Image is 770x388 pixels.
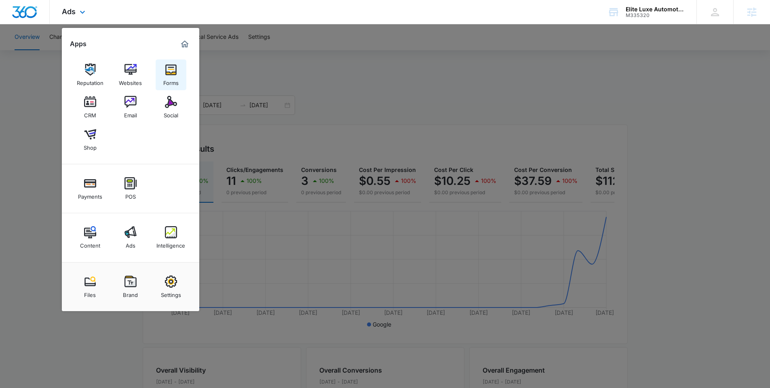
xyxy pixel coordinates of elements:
[161,288,181,298] div: Settings
[84,288,96,298] div: Files
[119,76,142,86] div: Websites
[75,271,105,302] a: Files
[75,92,105,123] a: CRM
[156,222,186,253] a: Intelligence
[115,59,146,90] a: Websites
[70,40,86,48] h2: Apps
[156,59,186,90] a: Forms
[123,288,138,298] div: Brand
[125,189,136,200] div: POS
[156,92,186,123] a: Social
[77,76,103,86] div: Reputation
[164,108,178,119] div: Social
[626,6,685,13] div: account name
[115,222,146,253] a: Ads
[75,222,105,253] a: Content
[84,140,97,151] div: Shop
[75,124,105,155] a: Shop
[78,189,102,200] div: Payments
[156,271,186,302] a: Settings
[80,238,100,249] div: Content
[156,238,185,249] div: Intelligence
[163,76,179,86] div: Forms
[115,271,146,302] a: Brand
[178,38,191,51] a: Marketing 360® Dashboard
[126,238,135,249] div: Ads
[75,59,105,90] a: Reputation
[75,173,105,204] a: Payments
[115,173,146,204] a: POS
[115,92,146,123] a: Email
[84,108,96,119] div: CRM
[626,13,685,18] div: account id
[124,108,137,119] div: Email
[62,7,76,16] span: Ads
